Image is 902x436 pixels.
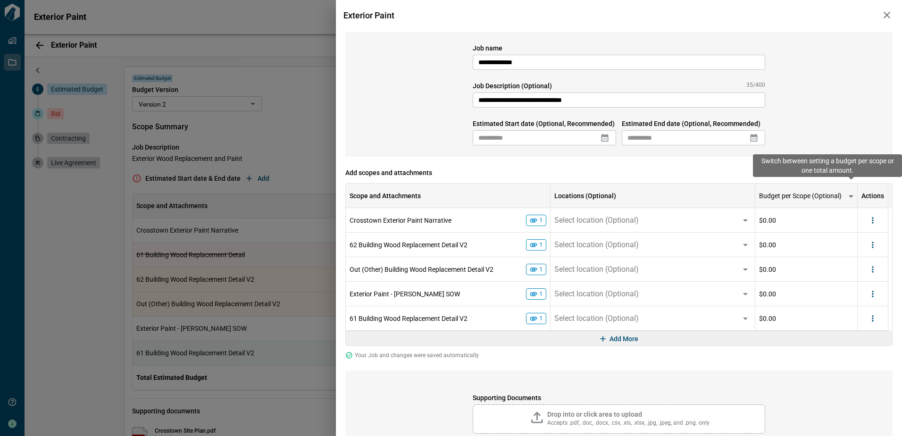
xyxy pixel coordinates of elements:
[759,240,776,250] span: $0.00
[554,216,639,225] span: Select location (Optional)
[350,315,468,322] span: 61 Building Wood Replacement Detail V2
[596,331,642,346] button: Add More
[473,81,552,91] span: Job Description (Optional)
[350,241,468,249] span: 62 Building Wood Replacement Detail V2
[350,266,493,273] span: Out (Other) Building Wood Replacement Detail V2
[610,334,638,344] span: Add More
[759,216,776,225] span: $0.00
[761,157,894,174] span: Switch between setting a budget per scope or one total amount.
[759,314,776,323] span: $0.00
[554,289,639,299] span: Select location (Optional)
[759,265,776,274] span: $0.00
[858,184,888,208] div: Actions
[355,352,479,359] span: Your Job and changes were saved automatically
[350,217,451,224] span: Crosstown Exterior Paint Narrative
[536,315,546,321] span: 1
[622,119,765,128] span: Estimated End date (Optional, Recommended)
[866,262,880,277] button: more
[759,191,842,201] span: Budget per Scope (Optional)
[346,184,551,208] div: Scope and Attachments
[554,314,639,323] span: Select location (Optional)
[759,289,776,299] span: $0.00
[551,184,755,208] div: Locations (Optional)
[554,240,639,250] span: Select location (Optional)
[350,290,460,298] span: Exterior Paint - [PERSON_NAME] SOW
[866,311,880,326] button: more
[350,184,421,208] div: Scope and Attachments
[473,393,765,402] span: Supporting Documents
[536,291,546,297] span: 1
[861,184,884,208] div: Actions
[866,287,880,301] button: more
[473,119,616,128] span: Estimated Start date (Optional, Recommended)
[866,213,880,227] button: more
[536,266,546,272] span: 1
[473,43,765,53] span: Job name
[746,81,765,91] span: 35/400
[554,184,616,208] div: Locations (Optional)
[554,265,639,274] span: Select location (Optional)
[536,242,546,248] span: 1
[547,411,642,418] span: Drop into or click area to upload
[345,168,893,177] span: Add scopes and attachments
[342,10,394,20] span: Exterior Paint
[547,419,710,427] span: Accepts .pdf, .doc, .docx, .csv, .xls, .xlsx, .jpg, .jpeg, and .png. only
[866,238,880,252] button: more
[842,187,860,206] button: more
[536,217,546,223] span: 1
